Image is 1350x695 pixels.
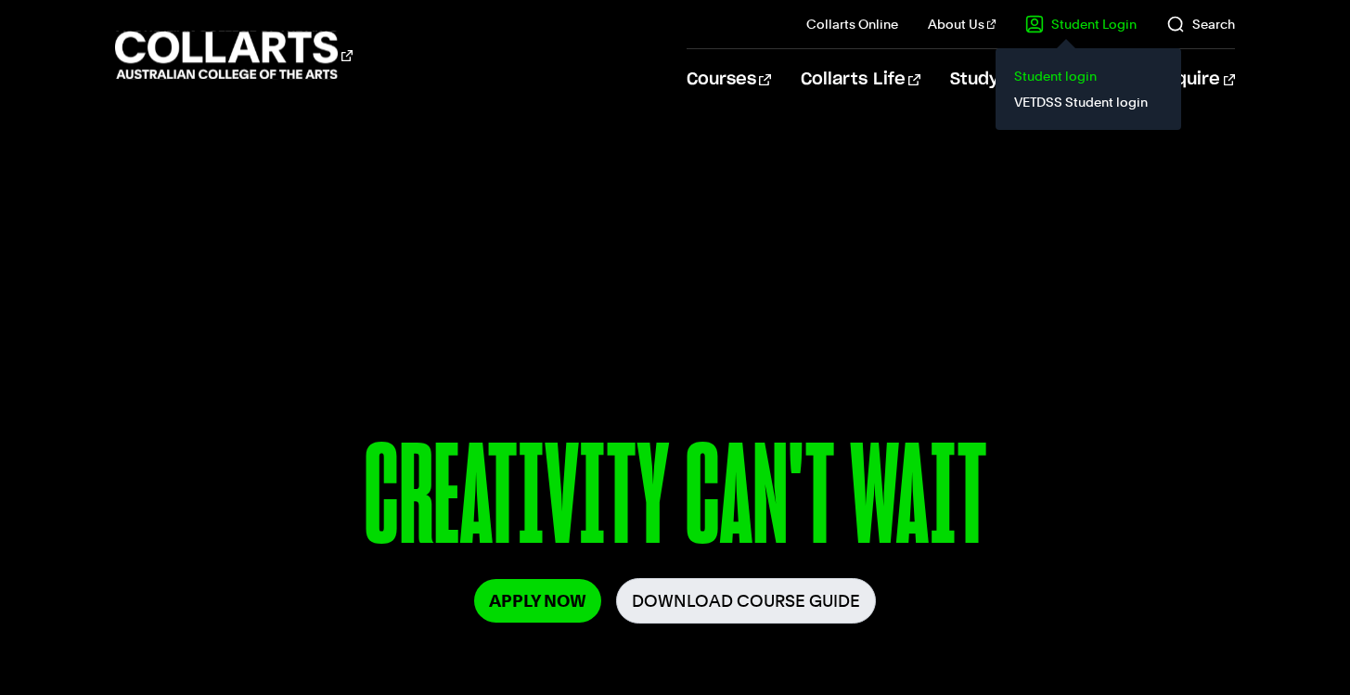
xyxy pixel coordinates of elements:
[115,29,353,82] div: Go to homepage
[1010,89,1166,115] a: VETDSS Student login
[1025,15,1137,33] a: Student Login
[687,49,771,110] a: Courses
[122,425,1228,578] p: CREATIVITY CAN'T WAIT
[474,579,601,623] a: Apply Now
[928,15,996,33] a: About Us
[1010,63,1166,89] a: Student login
[950,49,1125,110] a: Study Information
[616,578,876,624] a: Download Course Guide
[1154,49,1235,110] a: Enquire
[801,49,920,110] a: Collarts Life
[806,15,898,33] a: Collarts Online
[1166,15,1235,33] a: Search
